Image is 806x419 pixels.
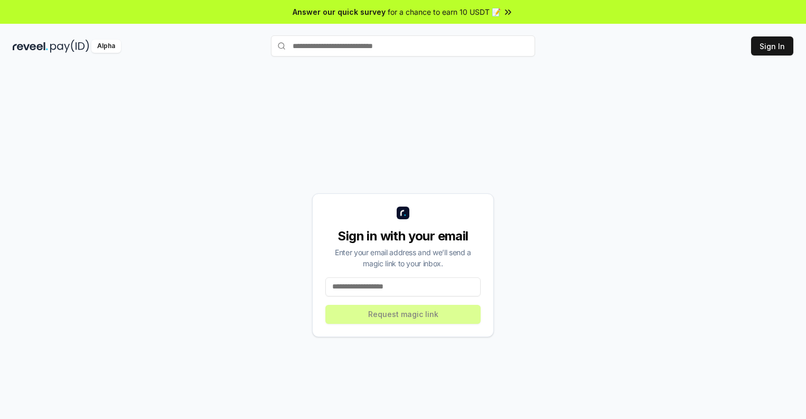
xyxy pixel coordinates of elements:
[13,40,48,53] img: reveel_dark
[325,228,481,245] div: Sign in with your email
[293,6,386,17] span: Answer our quick survey
[388,6,501,17] span: for a chance to earn 10 USDT 📝
[397,207,409,219] img: logo_small
[91,40,121,53] div: Alpha
[325,247,481,269] div: Enter your email address and we’ll send a magic link to your inbox.
[751,36,793,55] button: Sign In
[50,40,89,53] img: pay_id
